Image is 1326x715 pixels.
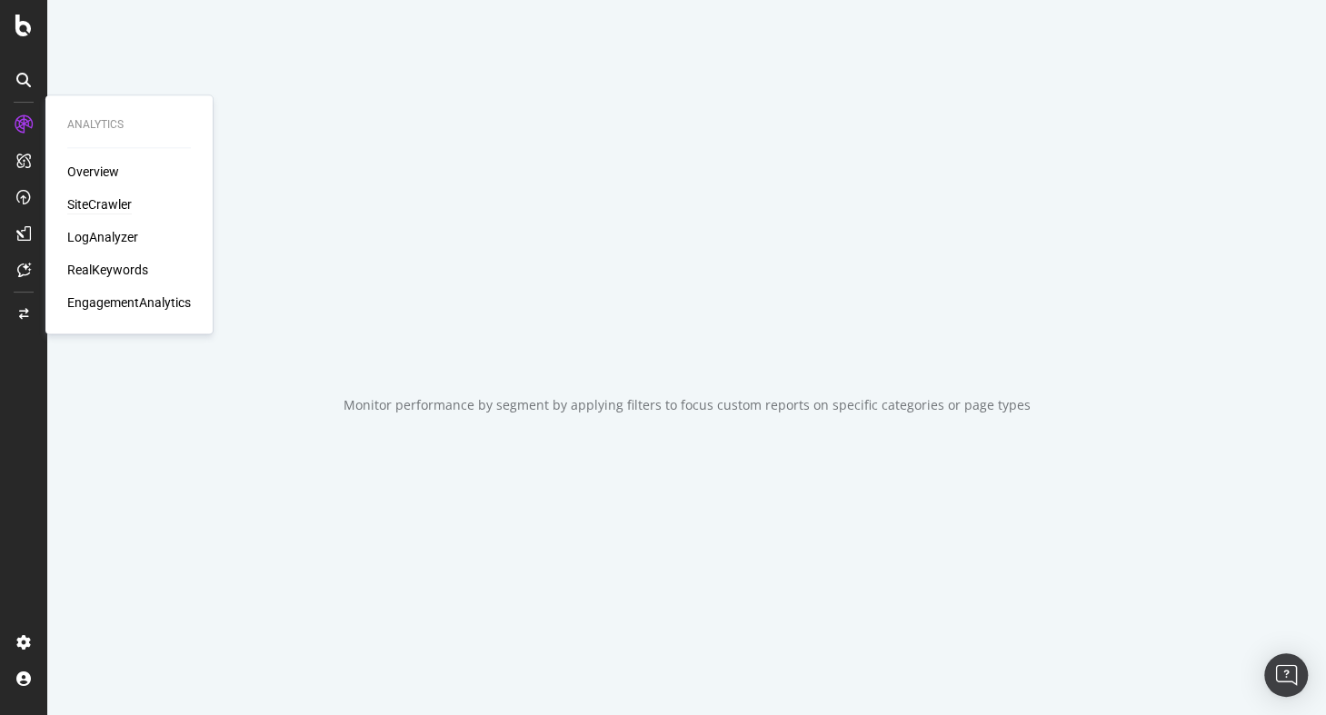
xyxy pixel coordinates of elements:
a: LogAnalyzer [67,228,138,246]
div: animation [622,302,753,367]
div: Analytics [67,117,191,133]
a: EngagementAnalytics [67,293,191,312]
a: RealKeywords [67,261,148,279]
a: Overview [67,163,119,181]
a: SiteCrawler [67,195,132,214]
div: Monitor performance by segment by applying filters to focus custom reports on specific categories... [344,396,1031,414]
div: Open Intercom Messenger [1264,653,1308,697]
